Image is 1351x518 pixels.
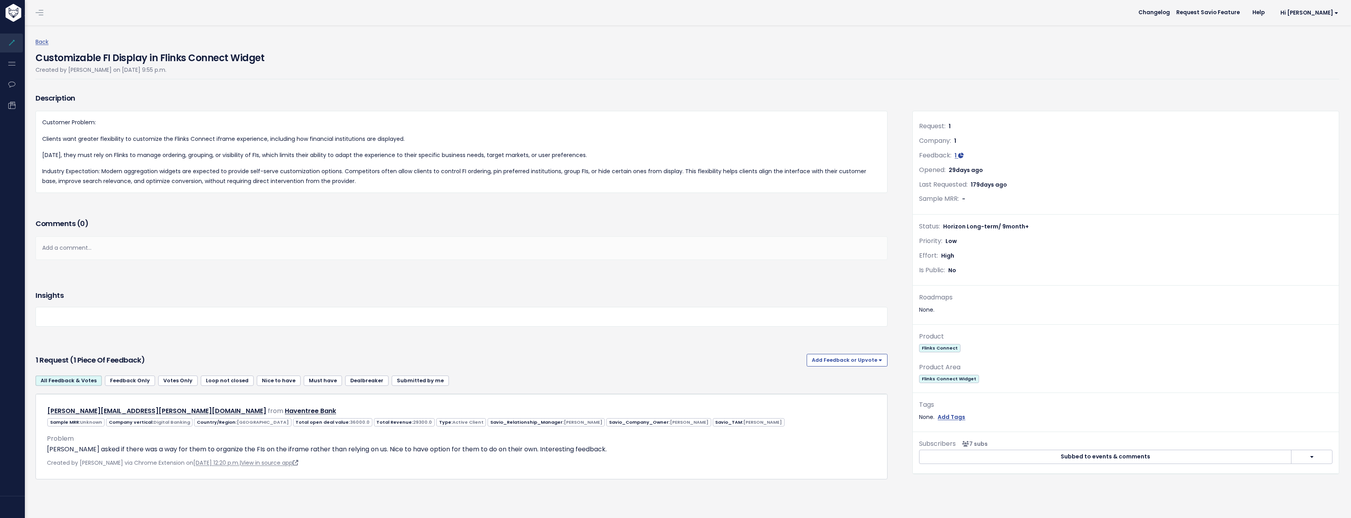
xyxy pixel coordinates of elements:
[919,344,960,352] span: Flinks Connect
[564,419,602,425] span: [PERSON_NAME]
[919,251,938,260] span: Effort:
[436,418,486,426] span: Type:
[954,137,956,145] span: 1
[943,223,1029,230] span: Horizon Long-term/ 9month+
[42,118,881,127] p: Customer Problem:
[946,237,957,245] span: Low
[36,376,102,386] a: All Feedback & Votes
[919,180,968,189] span: Last Requested:
[962,195,965,203] span: -
[919,305,1332,315] div: None.
[919,136,951,145] span: Company:
[304,376,342,386] a: Must have
[47,406,266,415] a: [PERSON_NAME][EMAIL_ADDRESS][PERSON_NAME][DOMAIN_NAME]
[980,181,1007,189] span: days ago
[919,292,1332,303] div: Roadmaps
[1170,7,1246,19] a: Request Savio Feature
[919,439,956,448] span: Subscribers
[919,412,1332,422] div: None.
[919,399,1332,411] div: Tags
[1280,10,1338,16] span: Hi [PERSON_NAME]
[743,419,782,425] span: [PERSON_NAME]
[413,419,432,425] span: 29300.0
[193,459,239,467] a: [DATE] 12:20 p.m.
[606,418,711,426] span: Savio_Company_Owner:
[919,194,959,203] span: Sample MRR:
[919,266,945,275] span: Is Public:
[919,151,951,160] span: Feedback:
[80,419,102,425] span: Unknown
[47,459,298,467] span: Created by [PERSON_NAME] via Chrome Extension on |
[938,412,965,422] a: Add Tags
[959,440,988,448] span: <p><strong>Subscribers</strong><br><br> - Klaus Lima<br> - Sara Ahmad<br> - Hessam Abbasi<br> - P...
[949,122,951,130] span: 1
[80,219,85,228] span: 0
[36,236,888,260] div: Add a comment...
[241,459,298,467] a: View in source app
[194,418,291,426] span: Country/Region:
[948,266,956,274] span: No
[919,222,940,231] span: Status:
[36,218,888,229] h3: Comments ( )
[36,290,64,301] h3: Insights
[807,354,888,367] button: Add Feedback or Upvote
[713,418,785,426] span: Savio_TAM:
[42,150,881,160] p: [DATE], they must rely on Flinks to manage ordering, grouping, or visibility of FIs, which limits...
[201,376,254,386] a: Loop not closed
[4,4,65,22] img: logo-white.9d6f32f41409.svg
[374,418,435,426] span: Total Revenue:
[955,151,957,159] span: 1
[670,419,708,425] span: [PERSON_NAME]
[257,376,301,386] a: Nice to have
[237,419,289,425] span: [GEOGRAPHIC_DATA]
[488,418,605,426] span: Savio_Relationship_Manager:
[47,434,74,443] span: Problem
[153,419,190,425] span: Digital Banking
[268,406,283,415] span: from
[47,445,876,454] p: [PERSON_NAME] asked if there was a way for them to organize the FIs on the iframe rather than rel...
[42,166,881,186] p: Industry Expectation: Modern aggregation widgets are expected to provide self-serve customization...
[1271,7,1345,19] a: Hi [PERSON_NAME]
[941,252,954,260] span: High
[1138,10,1170,15] span: Changelog
[285,406,336,415] a: Haventree Bank
[919,375,979,383] span: Flinks Connect Widget
[350,419,370,425] span: 36000.0
[919,331,1332,342] div: Product
[956,166,983,174] span: days ago
[36,47,264,65] h4: Customizable FI Display in Flinks Connect Widget
[345,376,389,386] a: Dealbreaker
[47,418,105,426] span: Sample MRR:
[919,165,946,174] span: Opened:
[949,166,983,174] span: 29
[919,362,1332,373] div: Product Area
[971,181,1007,189] span: 179
[452,419,484,425] span: Active Client
[955,151,964,159] a: 1
[392,376,449,386] a: Submitted by me
[293,418,372,426] span: Total open deal value:
[42,134,881,144] p: Clients want greater flexibility to customize the Flinks Connect iframe experience, including how...
[36,38,49,46] a: Back
[106,418,192,426] span: Company vertical:
[919,122,946,131] span: Request:
[158,376,198,386] a: Votes Only
[105,376,155,386] a: Feedback Only
[36,66,166,74] span: Created by [PERSON_NAME] on [DATE] 9:55 p.m.
[36,355,803,366] h3: 1 Request (1 piece of Feedback)
[36,93,888,104] h3: Description
[919,236,942,245] span: Priority:
[919,450,1291,464] button: Subbed to events & comments
[1246,7,1271,19] a: Help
